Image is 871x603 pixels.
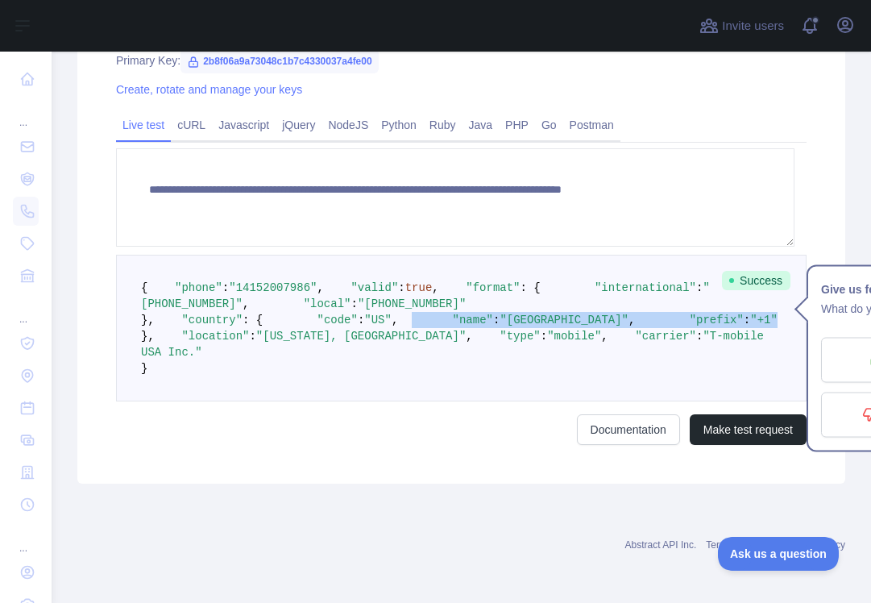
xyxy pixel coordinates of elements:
[722,271,790,290] span: Success
[317,314,357,326] span: "code"
[690,414,807,445] button: Make test request
[405,281,433,294] span: true
[13,97,39,129] div: ...
[212,112,276,138] a: Javascript
[141,330,155,343] span: },
[750,314,778,326] span: "+1"
[350,297,357,310] span: :
[453,314,493,326] span: "name"
[243,314,263,326] span: : {
[535,112,563,138] a: Go
[116,112,171,138] a: Live test
[625,539,697,551] a: Abstract API Inc.
[141,362,147,375] span: }
[180,49,379,73] span: 2b8f06a9a73048c1b7c4330037a4fe00
[358,297,466,310] span: "[PHONE_NUMBER]"
[696,330,703,343] span: :
[706,539,776,551] a: Terms of service
[541,330,547,343] span: :
[398,281,404,294] span: :
[595,281,696,294] span: "international"
[358,314,364,326] span: :
[521,281,541,294] span: : {
[175,281,222,294] span: "phone"
[635,330,696,343] span: "carrier"
[171,112,212,138] a: cURL
[499,112,535,138] a: PHP
[116,83,302,96] a: Create, rotate and manage your keys
[229,281,317,294] span: "14152007986"
[690,314,744,326] span: "prefix"
[423,112,462,138] a: Ruby
[141,314,155,326] span: },
[13,522,39,555] div: ...
[696,281,703,294] span: :
[744,314,750,326] span: :
[222,281,229,294] span: :
[577,414,680,445] a: Documentation
[466,281,520,294] span: "format"
[256,330,466,343] span: "[US_STATE], [GEOGRAPHIC_DATA]"
[500,314,628,326] span: "[GEOGRAPHIC_DATA]"
[13,293,39,326] div: ...
[321,112,375,138] a: NodeJS
[462,112,500,138] a: Java
[116,52,807,69] div: Primary Key:
[563,112,620,138] a: Postman
[722,17,784,35] span: Invite users
[392,314,398,326] span: ,
[364,314,392,326] span: "US"
[249,330,255,343] span: :
[276,112,321,138] a: jQuery
[547,330,601,343] span: "mobile"
[317,281,323,294] span: ,
[243,297,249,310] span: ,
[696,13,787,39] button: Invite users
[718,537,839,571] iframe: Toggle Customer Support
[141,281,147,294] span: {
[493,314,500,326] span: :
[304,297,351,310] span: "local"
[375,112,423,138] a: Python
[350,281,398,294] span: "valid"
[500,330,540,343] span: "type"
[466,330,472,343] span: ,
[181,314,243,326] span: "country"
[628,314,635,326] span: ,
[601,330,608,343] span: ,
[181,330,249,343] span: "location"
[432,281,438,294] span: ,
